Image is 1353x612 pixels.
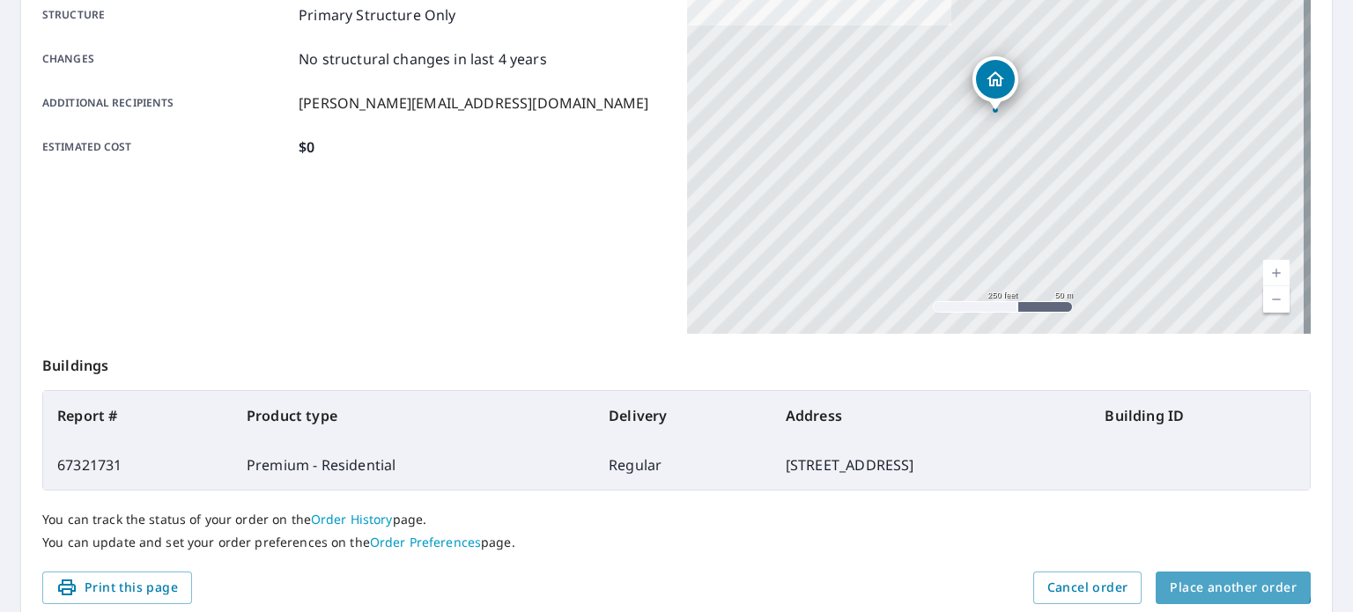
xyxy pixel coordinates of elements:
p: Primary Structure Only [299,4,455,26]
td: 67321731 [43,440,233,490]
p: Estimated cost [42,136,292,158]
p: Buildings [42,334,1311,390]
p: Structure [42,4,292,26]
p: You can track the status of your order on the page. [42,512,1311,527]
div: Dropped pin, building 1, Residential property, 29419 112th Ave SE Auburn, WA 98092 [972,56,1018,111]
p: You can update and set your order preferences on the page. [42,535,1311,550]
p: Additional recipients [42,92,292,114]
th: Product type [233,391,595,440]
p: [PERSON_NAME][EMAIL_ADDRESS][DOMAIN_NAME] [299,92,648,114]
th: Delivery [595,391,772,440]
a: Order Preferences [370,534,481,550]
span: Cancel order [1047,577,1128,599]
span: Print this page [56,577,178,599]
a: Current Level 17, Zoom In [1263,260,1290,286]
th: Address [772,391,1091,440]
a: Current Level 17, Zoom Out [1263,286,1290,313]
button: Print this page [42,571,192,604]
p: Changes [42,48,292,70]
p: No structural changes in last 4 years [299,48,547,70]
button: Cancel order [1033,571,1142,604]
span: Place another order [1170,577,1297,599]
td: Premium - Residential [233,440,595,490]
th: Report # [43,391,233,440]
td: [STREET_ADDRESS] [772,440,1091,490]
button: Place another order [1156,571,1311,604]
td: Regular [595,440,772,490]
th: Building ID [1091,391,1310,440]
p: $0 [299,136,314,158]
a: Order History [311,511,393,527]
